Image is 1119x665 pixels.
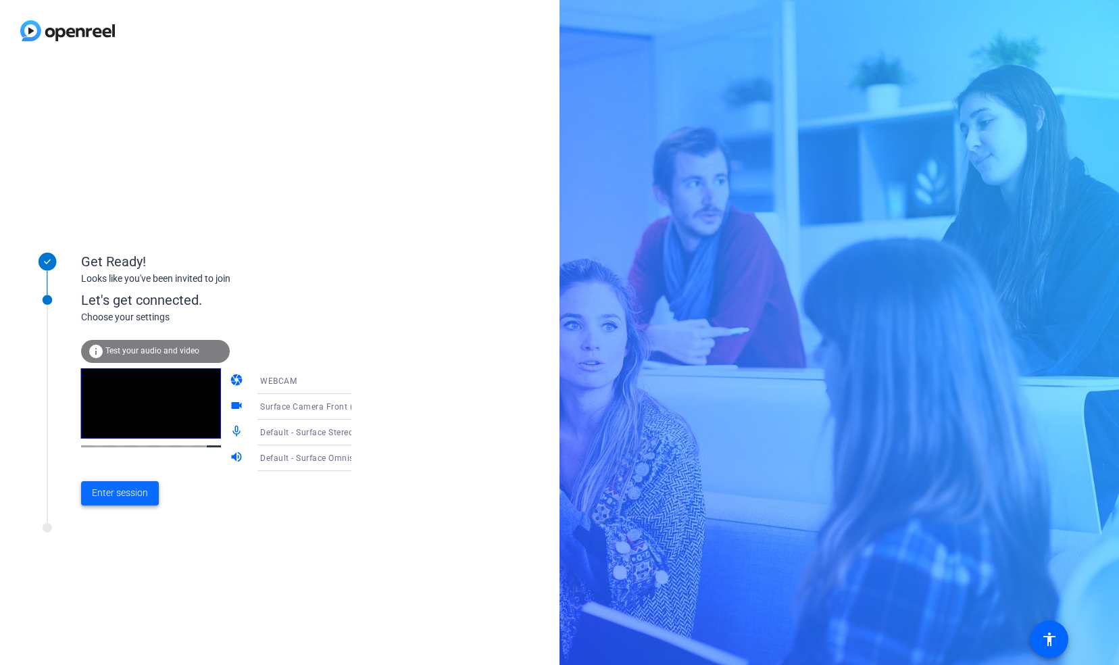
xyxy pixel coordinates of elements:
[230,399,246,415] mat-icon: videocam
[230,424,246,441] mat-icon: mic_none
[230,450,246,466] mat-icon: volume_up
[1041,631,1058,647] mat-icon: accessibility
[88,343,104,360] mat-icon: info
[260,376,297,386] span: WEBCAM
[81,272,351,286] div: Looks like you've been invited to join
[105,346,199,355] span: Test your audio and video
[260,452,535,463] span: Default - Surface Omnisonic Speakers (Surface High Definition Audio)
[81,251,351,272] div: Get Ready!
[81,290,379,310] div: Let's get connected.
[81,310,379,324] div: Choose your settings
[260,426,533,437] span: Default - Surface Stereo Microphones (Surface High Definition Audio)
[92,486,148,500] span: Enter session
[260,401,397,412] span: Surface Camera Front (045e:0c85)
[81,481,159,506] button: Enter session
[230,373,246,389] mat-icon: camera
